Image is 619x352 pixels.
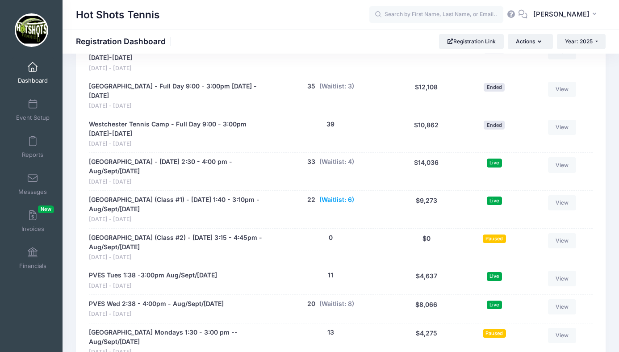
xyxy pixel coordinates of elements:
div: $10,862 [391,120,462,148]
button: (Waitlist: 6) [319,195,354,205]
h1: Hot Shots Tennis [76,4,160,25]
span: Ended [484,121,505,129]
span: Paused [483,329,506,338]
span: Dashboard [18,77,48,84]
button: 11 [328,271,333,280]
button: (Waitlist: 8) [319,299,354,309]
a: [GEOGRAPHIC_DATA] (Class #2) - [DATE] 3:15 - 4:45pm - Aug/Sept/[DATE] [89,233,266,252]
div: $14,036 [391,157,462,186]
a: [GEOGRAPHIC_DATA] - Full Day 9:00 - 3:00pm [DATE] - [DATE] [89,82,266,101]
div: $12,108 [391,82,462,110]
span: [DATE] - [DATE] [89,64,266,73]
input: Search by First Name, Last Name, or Email... [369,6,503,24]
button: 0 [329,233,333,243]
span: New [38,205,54,213]
button: 35 [307,82,315,91]
span: Invoices [21,225,44,233]
a: [GEOGRAPHIC_DATA] - [DATE] 2:30 - 4:00 pm - Aug/Sept/[DATE] [89,157,266,176]
a: Financials [12,243,54,274]
h1: Registration Dashboard [76,37,173,46]
a: View [548,328,577,343]
button: 20 [307,299,315,309]
div: $9,095 [391,44,462,72]
a: Messages [12,168,54,200]
button: 13 [327,328,334,337]
div: $9,273 [391,195,462,224]
button: 22 [307,195,315,205]
a: Reports [12,131,54,163]
button: [PERSON_NAME] [527,4,606,25]
span: [DATE] - [DATE] [89,140,266,148]
div: $4,637 [391,271,462,290]
span: Live [487,301,502,309]
span: [DATE] - [DATE] [89,178,266,186]
span: Live [487,159,502,167]
span: [DATE] - [DATE] [89,310,224,318]
a: View [548,157,577,172]
a: Dashboard [12,57,54,88]
a: View [548,195,577,210]
a: InvoicesNew [12,205,54,237]
button: 39 [326,120,335,129]
span: [DATE] - [DATE] [89,282,217,290]
a: View [548,233,577,248]
a: PVES Wed 2:38 - 4:00pm - Aug/Sept/[DATE] [89,299,224,309]
a: [GEOGRAPHIC_DATA] Mondays 1:30 - 3:00 pm -- Aug/Sept/[DATE] [89,328,266,347]
span: Ended [484,83,505,92]
a: Westchester Tennis Camp - Full Day 9:00 - 3:00pm [DATE]-[DATE] [89,120,266,138]
div: $8,066 [391,299,462,318]
span: [DATE] - [DATE] [89,102,266,110]
button: 33 [307,157,315,167]
span: Messages [18,188,47,196]
div: $0 [391,233,462,262]
a: Registration Link [439,34,504,49]
a: View [548,120,577,135]
a: View [548,299,577,314]
button: Year: 2025 [557,34,606,49]
button: Actions [508,34,552,49]
span: [DATE] - [DATE] [89,215,266,224]
span: Financials [19,262,46,270]
span: Live [487,197,502,205]
span: Year: 2025 [565,38,593,45]
span: Event Setup [16,114,50,122]
span: [PERSON_NAME] [533,9,590,19]
span: Reports [22,151,43,159]
span: Live [487,272,502,281]
span: [DATE] - [DATE] [89,253,266,262]
button: (Waitlist: 4) [319,157,354,167]
a: View [548,82,577,97]
a: View [548,271,577,286]
a: Event Setup [12,94,54,126]
a: PVES Tues 1:38 -3:00pm Aug/Sept/[DATE] [89,271,217,280]
span: Paused [483,235,506,243]
button: (Waitlist: 3) [319,82,354,91]
a: [GEOGRAPHIC_DATA] (Class #1) - [DATE] 1:40 - 3:10pm - Aug/Sept/[DATE] [89,195,266,214]
img: Hot Shots Tennis [15,13,48,47]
